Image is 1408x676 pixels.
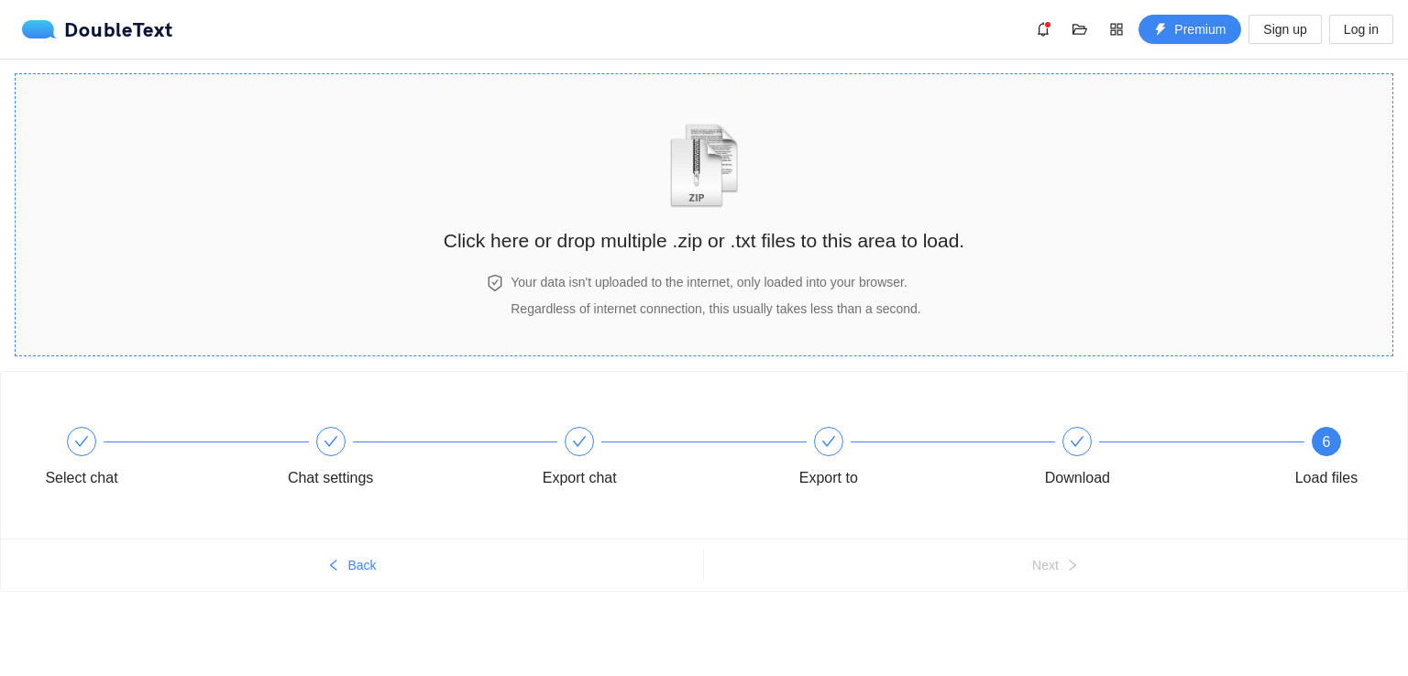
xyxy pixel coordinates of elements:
button: Log in [1329,15,1393,44]
button: thunderboltPremium [1138,15,1241,44]
img: zipOrTextIcon [662,124,747,208]
span: bell [1029,22,1057,37]
div: Export to [775,427,1025,493]
button: leftBack [1,551,703,580]
img: logo [22,20,64,38]
span: check [572,434,587,449]
span: 6 [1323,434,1331,450]
button: Nextright [704,551,1407,580]
span: appstore [1103,22,1130,37]
h2: Click here or drop multiple .zip or .txt files to this area to load. [444,225,964,256]
div: Select chat [45,463,117,493]
span: check [1070,434,1084,449]
button: appstore [1102,15,1131,44]
span: thunderbolt [1154,23,1167,38]
span: Regardless of internet connection, this usually takes less than a second. [511,301,920,316]
span: check [324,434,338,449]
div: DoubleText [22,20,173,38]
div: Download [1024,427,1273,493]
span: check [74,434,89,449]
span: left [327,559,340,573]
span: Sign up [1263,19,1306,39]
button: folder-open [1065,15,1094,44]
div: Download [1045,463,1110,493]
div: Export chat [526,427,775,493]
div: Export chat [543,463,617,493]
span: Premium [1174,19,1226,39]
div: Chat settings [288,463,373,493]
a: logoDoubleText [22,20,173,38]
span: check [821,434,836,449]
span: Back [347,555,376,575]
span: folder-open [1066,22,1094,37]
div: Select chat [28,427,278,493]
div: Export to [799,463,858,493]
button: Sign up [1248,15,1321,44]
div: 6Load files [1273,427,1380,493]
h4: Your data isn't uploaded to the internet, only loaded into your browser. [511,272,920,292]
span: safety-certificate [487,275,503,291]
div: Load files [1295,463,1358,493]
div: Chat settings [278,427,527,493]
span: Log in [1344,19,1379,39]
button: bell [1028,15,1058,44]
